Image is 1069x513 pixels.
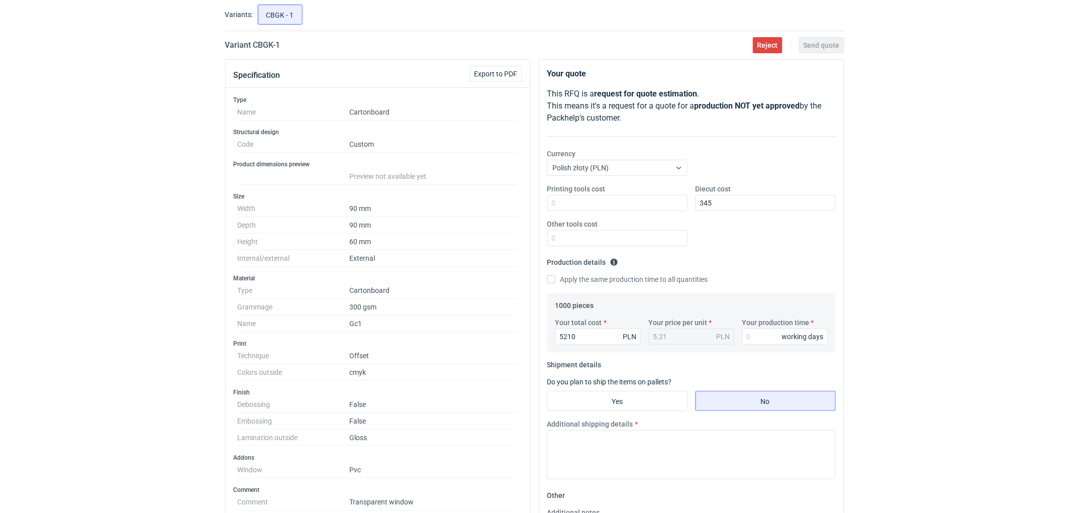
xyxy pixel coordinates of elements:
dt: Comment [238,494,350,510]
dt: Colors outside [238,364,350,381]
dd: Custom [350,136,518,153]
dd: cmyk [350,364,518,381]
h3: Addons [234,454,522,462]
legend: Other [547,487,565,499]
dt: Depth [238,217,350,234]
legend: Shipment details [547,357,602,369]
button: Send quote [799,37,844,53]
h3: Material [234,274,522,282]
button: Reject [753,37,783,53]
dt: Name [238,104,350,121]
label: Additional shipping details [547,419,633,429]
input: 0 [547,195,688,211]
dd: 90 mm [350,200,518,217]
h2: Variant CBGK - 1 [225,39,280,51]
dd: Pvc [350,462,518,478]
dd: External [350,250,518,267]
label: Printing tools cost [547,184,606,194]
h3: Type [234,96,522,104]
label: Other tools cost [547,219,598,229]
strong: Your quote [547,69,587,78]
dt: Window [238,462,350,478]
dt: Internal/external [238,250,350,267]
input: 0 [547,230,688,246]
div: PLN [623,332,637,342]
dt: Embossing [238,413,350,430]
dt: Width [238,200,350,217]
div: PLN [717,332,730,342]
span: Send quote [804,42,840,49]
dt: Debossing [238,396,350,413]
strong: production NOT yet approved [695,101,800,111]
h3: Print [234,340,522,348]
label: No [696,391,836,411]
span: Polish złoty (PLN) [553,164,609,172]
dd: Cartonboard [350,104,518,121]
dt: Name [238,316,350,332]
dd: 90 mm [350,217,518,234]
div: working days [782,332,824,342]
h3: Size [234,192,522,200]
label: Your total cost [555,318,602,328]
input: 0 [742,329,828,345]
input: 0 [696,195,836,211]
h3: Comment [234,486,522,494]
legend: Production details [547,254,618,266]
label: CBGK - 1 [258,5,303,25]
label: Your price per unit [649,318,708,328]
dd: Cartonboard [350,282,518,299]
dd: False [350,413,518,430]
strong: request for quote estimation [595,89,698,98]
dd: 60 mm [350,234,518,250]
button: Export to PDF [470,66,522,82]
dt: Technique [238,348,350,364]
dd: False [350,396,518,413]
label: Yes [547,391,688,411]
legend: 1000 pieces [555,297,594,310]
dt: Lamination outside [238,430,350,446]
label: Variants: [225,10,253,20]
label: Apply the same production time to all quantities [547,274,708,284]
dd: 300 gsm [350,299,518,316]
dd: Offset [350,348,518,364]
span: Reject [757,42,778,49]
dd: Transparent window [350,494,518,510]
input: 0 [555,329,641,345]
label: Do you plan to ship the items on pallets? [547,378,672,386]
label: Currency [547,149,576,159]
h3: Finish [234,388,522,396]
dt: Code [238,136,350,153]
h3: Product dimensions preview [234,160,522,168]
label: Your production time [742,318,810,328]
dt: Height [238,234,350,250]
dt: Type [238,282,350,299]
dd: Gc1 [350,316,518,332]
dt: Grammage [238,299,350,316]
span: Preview not available yet. [350,172,429,180]
label: Diecut cost [696,184,731,194]
button: Specification [234,63,280,87]
span: Export to PDF [474,70,518,77]
h3: Structural design [234,128,522,136]
dd: Gloss [350,430,518,446]
p: This RFQ is a . This means it's a request for a quote for a by the Packhelp's customer. [547,88,836,124]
